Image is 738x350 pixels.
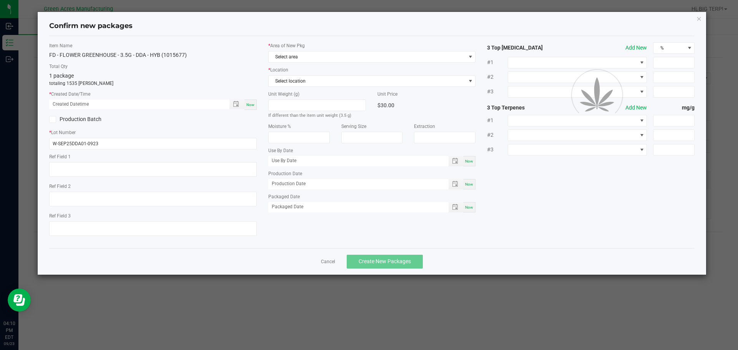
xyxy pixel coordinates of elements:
label: Serving Size [341,123,403,130]
label: Ref Field 1 [49,153,257,160]
strong: 3 Top [MEDICAL_DATA] [487,44,570,52]
label: Area of New Pkg [268,42,476,49]
label: Unit Weight (g) [268,91,366,98]
input: Use By Date [268,156,440,166]
span: 1 package [49,73,74,79]
span: Toggle popup [449,156,464,166]
label: Production Batch [49,115,147,123]
span: Toggle popup [449,179,464,189]
label: Unit Price [377,91,475,98]
p: totaling 1535 [PERSON_NAME] [49,80,257,87]
span: Now [465,205,473,209]
div: $30.00 [377,100,475,111]
span: Select area [269,51,466,62]
a: Cancel [321,259,335,265]
span: Toggle popup [449,202,464,212]
span: Now [465,182,473,186]
label: Production Date [268,170,476,177]
label: Created Date/Time [49,91,257,98]
label: Total Qty [49,63,257,70]
div: FD - FLOWER GREENHOUSE - 3.5G - DDA - HYB (1015677) [49,51,257,59]
iframe: Resource center [8,289,31,312]
label: Item Name [49,42,257,49]
input: Created Datetime [49,100,221,109]
label: Location [268,66,476,73]
span: NO DATA FOUND [268,75,476,87]
input: Production Date [268,179,440,189]
span: Toggle popup [229,100,244,109]
span: Select location [269,76,466,86]
span: NO DATA FOUND [268,51,476,63]
span: NO DATA FOUND [508,57,647,68]
button: Create New Packages [347,255,423,269]
span: % [653,43,685,53]
label: Ref Field 2 [49,183,257,190]
label: Use By Date [268,147,476,154]
label: Ref Field 3 [49,212,257,219]
h4: Confirm new packages [49,21,695,31]
small: If different than the item unit weight (3.5 g) [268,113,351,118]
label: Lot Number [49,129,257,136]
label: Moisture % [268,123,330,130]
span: Create New Packages [359,258,411,264]
span: Now [465,159,473,163]
span: #1 [487,58,508,66]
input: Packaged Date [268,202,440,212]
label: Packaged Date [268,193,476,200]
span: Now [246,103,254,107]
label: Extraction [414,123,475,130]
button: Add New [625,44,647,52]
